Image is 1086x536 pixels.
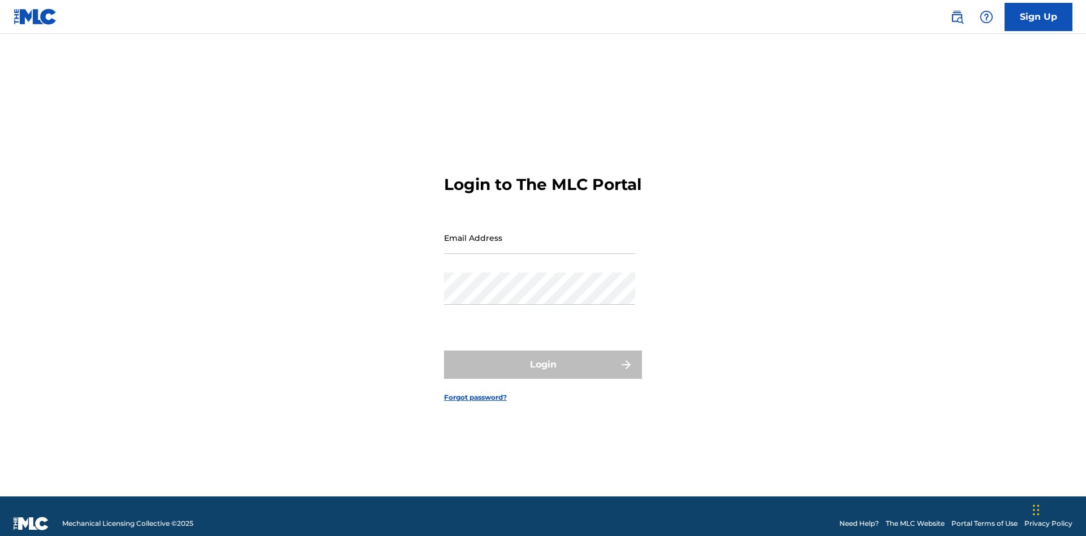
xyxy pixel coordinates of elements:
a: Forgot password? [444,392,507,403]
iframe: Chat Widget [1029,482,1086,536]
a: Sign Up [1005,3,1072,31]
img: help [980,10,993,24]
div: Drag [1033,493,1040,527]
a: The MLC Website [886,518,945,529]
img: MLC Logo [14,8,57,25]
a: Public Search [946,6,968,28]
a: Need Help? [839,518,879,529]
img: logo [14,517,49,530]
a: Portal Terms of Use [951,518,1018,529]
div: Help [975,6,998,28]
h3: Login to The MLC Portal [444,175,641,194]
span: Mechanical Licensing Collective © 2025 [62,518,193,529]
img: search [950,10,964,24]
a: Privacy Policy [1024,518,1072,529]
